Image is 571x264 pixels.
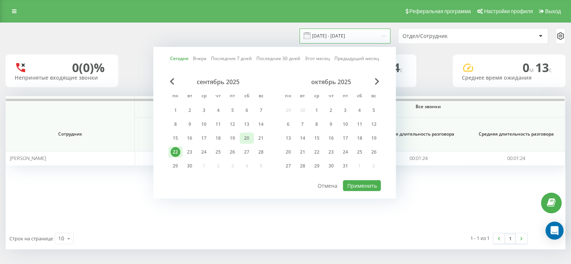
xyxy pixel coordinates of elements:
[326,161,336,171] div: 30
[340,119,350,129] div: 10
[283,119,293,129] div: 6
[523,59,535,75] span: 0
[297,147,307,157] div: 21
[254,105,268,116] div: вс 7 сент. 2025 г.
[338,119,352,130] div: пт 10 окт. 2025 г.
[227,91,238,102] abbr: пятница
[198,91,209,102] abbr: среда
[340,133,350,143] div: 17
[354,119,364,129] div: 11
[225,146,240,158] div: пт 26 сент. 2025 г.
[72,60,105,75] div: 0 (0)%
[339,91,351,102] abbr: пятница
[467,151,565,166] td: 00:01:24
[476,131,557,137] span: Средняя длительность разговора
[182,146,197,158] div: вт 23 сент. 2025 г.
[369,106,378,115] div: 5
[324,119,338,130] div: чт 9 окт. 2025 г.
[199,119,209,129] div: 10
[142,104,205,110] span: Входящие звонки
[312,106,321,115] div: 1
[254,119,268,130] div: вс 14 сент. 2025 г.
[199,147,209,157] div: 24
[185,147,194,157] div: 23
[366,105,381,116] div: вс 5 окт. 2025 г.
[283,147,293,157] div: 20
[470,234,490,242] div: 1 - 1 из 1
[505,233,516,244] a: 1
[334,55,379,62] a: Предыдущий месяц
[168,133,182,144] div: пн 15 сент. 2025 г.
[369,147,378,157] div: 26
[354,106,364,115] div: 4
[182,119,197,130] div: вт 9 сент. 2025 г.
[352,146,366,158] div: сб 25 окт. 2025 г.
[213,119,223,129] div: 11
[185,119,194,129] div: 9
[309,133,324,144] div: ср 15 окт. 2025 г.
[324,105,338,116] div: чт 2 окт. 2025 г.
[378,131,460,137] span: Общая длительность разговора
[309,104,548,110] span: Все звонки
[168,146,182,158] div: пн 22 сент. 2025 г.
[15,75,109,81] div: Непринятые входящие звонки
[484,8,533,14] span: Настройки профиля
[254,146,268,158] div: вс 28 сент. 2025 г.
[242,119,252,129] div: 13
[312,119,321,129] div: 8
[227,147,237,157] div: 26
[15,131,125,137] span: Сотрудник
[282,91,294,102] abbr: понедельник
[184,91,195,102] abbr: вторник
[240,133,254,144] div: сб 20 сент. 2025 г.
[340,106,350,115] div: 3
[283,133,293,143] div: 13
[312,161,321,171] div: 29
[281,146,295,158] div: пн 20 окт. 2025 г.
[170,133,180,143] div: 15
[338,160,352,172] div: пт 31 окт. 2025 г.
[225,119,240,130] div: пт 12 сент. 2025 г.
[340,161,350,171] div: 31
[211,119,225,130] div: чт 11 сент. 2025 г.
[197,146,211,158] div: ср 24 сент. 2025 г.
[400,66,403,74] span: c
[409,8,471,14] span: Реферальная программа
[312,147,321,157] div: 22
[295,133,309,144] div: вт 14 окт. 2025 г.
[529,66,535,74] span: м
[281,78,381,86] div: октябрь 2025
[185,161,194,171] div: 30
[535,59,552,75] span: 13
[240,105,254,116] div: сб 6 сент. 2025 г.
[297,133,307,143] div: 14
[240,119,254,130] div: сб 13 сент. 2025 г.
[369,119,378,129] div: 12
[213,147,223,157] div: 25
[338,105,352,116] div: пт 3 окт. 2025 г.
[227,133,237,143] div: 19
[368,91,379,102] abbr: воскресенье
[338,133,352,144] div: пт 17 окт. 2025 г.
[168,160,182,172] div: пн 29 сент. 2025 г.
[170,91,181,102] abbr: понедельник
[256,133,266,143] div: 21
[402,33,492,39] div: Отдел/Сотрудник
[297,91,308,102] abbr: вторник
[326,119,336,129] div: 9
[326,106,336,115] div: 2
[170,147,180,157] div: 22
[324,133,338,144] div: чт 16 окт. 2025 г.
[193,55,206,62] a: Вчера
[211,146,225,158] div: чт 25 сент. 2025 г.
[256,106,266,115] div: 7
[281,119,295,130] div: пн 6 окт. 2025 г.
[311,91,322,102] abbr: среда
[240,146,254,158] div: сб 27 сент. 2025 г.
[185,133,194,143] div: 16
[324,160,338,172] div: чт 30 окт. 2025 г.
[462,75,556,81] div: Среднее время ожидания
[297,119,307,129] div: 7
[549,66,552,74] span: c
[213,106,223,115] div: 4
